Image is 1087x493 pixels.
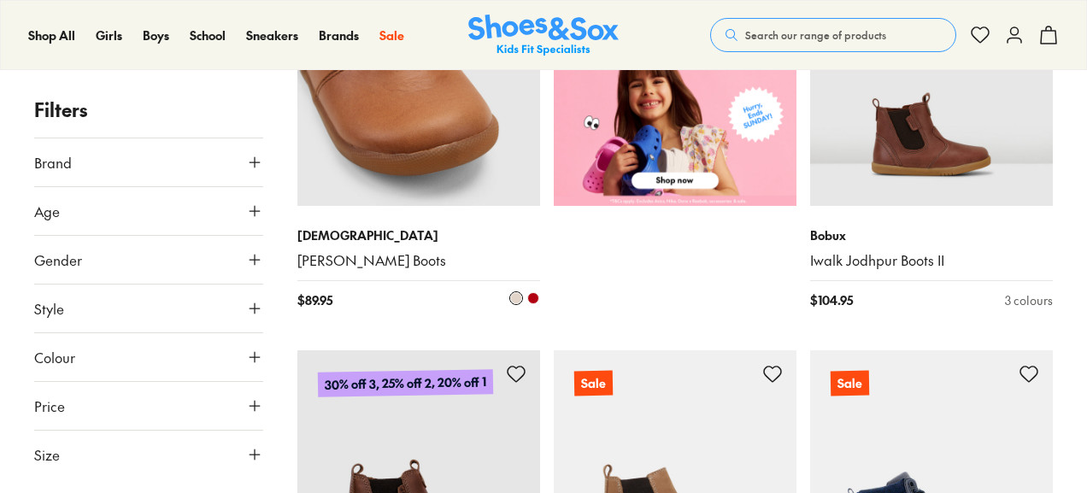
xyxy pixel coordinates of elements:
p: Filters [34,96,263,124]
span: Age [34,201,60,221]
button: Age [34,187,263,235]
a: Sale [379,26,404,44]
span: Search our range of products [745,27,886,43]
p: Bobux [810,226,1053,244]
img: SNS_Logo_Responsive.svg [468,15,619,56]
p: Sale [574,370,613,396]
a: [PERSON_NAME] Boots [297,251,540,270]
button: Search our range of products [710,18,956,52]
button: Style [34,285,263,332]
span: Style [34,298,64,319]
button: Size [34,431,263,478]
p: [DEMOGRAPHIC_DATA] [297,226,540,244]
button: Brand [34,138,263,186]
span: Gender [34,249,82,270]
span: Size [34,444,60,465]
a: Brands [319,26,359,44]
a: Boys [143,26,169,44]
a: Shop All [28,26,75,44]
button: Colour [34,333,263,381]
a: Sneakers [246,26,298,44]
span: Brand [34,152,72,173]
span: Price [34,396,65,416]
a: Iwalk Jodhpur Boots II [810,251,1053,270]
span: $ 89.95 [297,291,332,309]
span: Colour [34,347,75,367]
a: School [190,26,226,44]
a: Girls [96,26,122,44]
div: 3 colours [1005,291,1053,309]
p: Sale [831,370,869,396]
span: $ 104.95 [810,291,853,309]
a: Shoes & Sox [468,15,619,56]
p: 30% off 3, 25% off 2, 20% off 1 [318,369,493,397]
button: Price [34,382,263,430]
button: Gender [34,236,263,284]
